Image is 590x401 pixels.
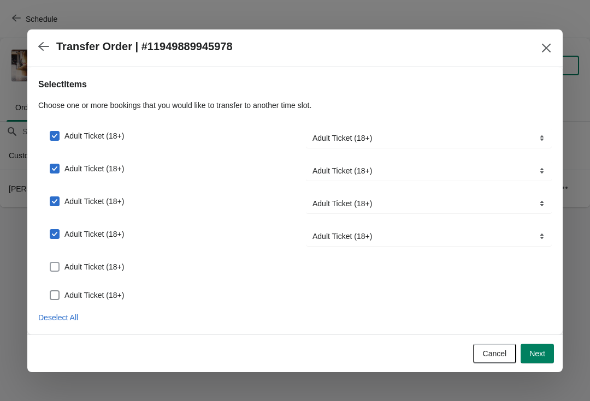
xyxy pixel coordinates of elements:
button: Close [536,38,556,58]
span: Adult Ticket (18+) [64,130,124,141]
button: Deselect All [34,308,82,327]
span: Adult Ticket (18+) [64,229,124,240]
h2: Select Items [38,78,552,91]
span: Adult Ticket (18+) [64,261,124,272]
span: Deselect All [38,313,78,322]
button: Next [521,344,554,363]
span: Cancel [483,349,507,358]
h2: Transfer Order | #11949889945978 [56,40,233,53]
span: Adult Ticket (18+) [64,163,124,174]
span: Next [529,349,545,358]
button: Cancel [473,344,517,363]
p: Choose one or more bookings that you would like to transfer to another time slot. [38,100,552,111]
span: Adult Ticket (18+) [64,196,124,207]
span: Adult Ticket (18+) [64,290,124,301]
